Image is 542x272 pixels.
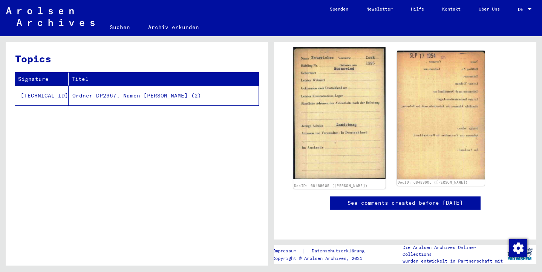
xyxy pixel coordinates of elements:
[518,7,526,12] span: DE
[69,86,259,105] td: Ordner DP2967, Namen [PERSON_NAME] (2)
[69,73,259,86] th: Titel
[294,184,367,188] a: DocID: 68489605 ([PERSON_NAME])
[306,247,374,255] a: Datenschutzerklärung
[6,7,95,26] img: Arolsen_neg.svg
[509,239,527,257] img: Zustimmung ändern
[403,258,504,264] p: wurden entwickelt in Partnerschaft mit
[15,51,258,66] h3: Topics
[398,180,468,184] a: DocID: 68489605 ([PERSON_NAME])
[15,86,69,105] td: [TECHNICAL_ID]
[509,239,527,257] div: Zustimmung ändern
[293,47,386,179] img: 001.jpg
[403,244,504,258] p: Die Arolsen Archives Online-Collections
[101,18,139,36] a: Suchen
[273,247,374,255] div: |
[15,73,69,86] th: Signature
[273,255,374,262] p: Copyright © Arolsen Archives, 2021
[348,199,463,207] a: See comments created before [DATE]
[273,247,302,255] a: Impressum
[139,18,208,36] a: Archiv erkunden
[506,245,534,264] img: yv_logo.png
[397,51,485,179] img: 002.jpg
